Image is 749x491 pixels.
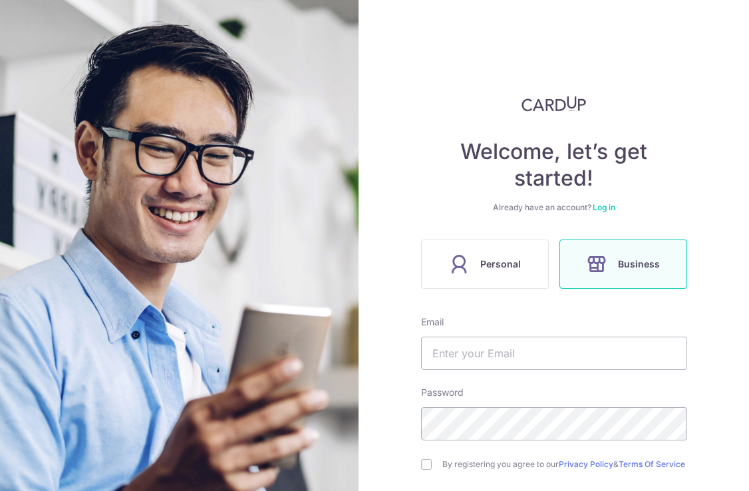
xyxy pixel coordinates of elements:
[480,256,521,272] span: Personal
[421,202,687,213] div: Already have an account?
[522,96,587,112] img: CardUp Logo
[593,202,615,212] a: Log in
[421,386,464,399] label: Password
[559,459,613,469] a: Privacy Policy
[421,138,687,192] h4: Welcome, let’s get started!
[554,240,692,289] a: Business
[421,315,444,329] label: Email
[619,459,685,469] a: Terms Of Service
[421,337,687,370] input: Enter your Email
[442,459,687,470] label: By registering you agree to our &
[618,256,660,272] span: Business
[416,240,554,289] a: Personal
